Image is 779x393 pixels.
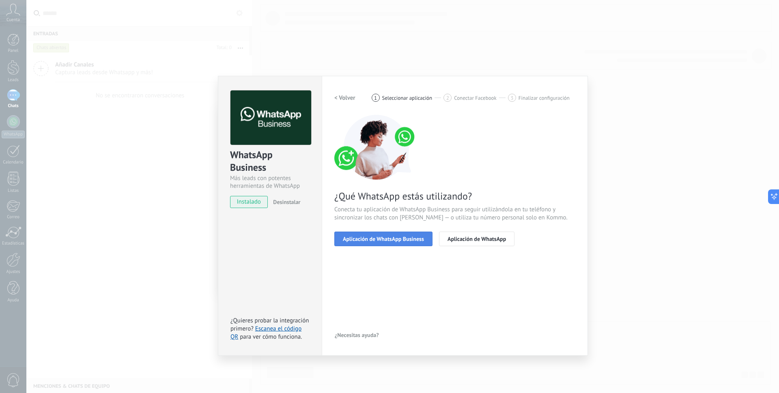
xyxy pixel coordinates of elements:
[374,94,377,101] span: 1
[510,94,513,101] span: 3
[446,94,449,101] span: 2
[230,148,310,174] div: WhatsApp Business
[334,115,420,180] img: connect number
[334,232,433,246] button: Aplicación de WhatsApp Business
[343,236,424,242] span: Aplicación de WhatsApp Business
[230,90,311,145] img: logo_main.png
[240,333,302,341] span: para ver cómo funciona.
[230,325,301,341] a: Escanea el código QR
[230,174,310,190] div: Más leads con potentes herramientas de WhatsApp
[230,196,267,208] span: instalado
[519,95,570,101] span: Finalizar configuración
[334,190,575,202] span: ¿Qué WhatsApp estás utilizando?
[448,236,506,242] span: Aplicación de WhatsApp
[273,198,300,206] span: Desinstalar
[334,329,379,341] button: ¿Necesitas ayuda?
[334,206,575,222] span: Conecta tu aplicación de WhatsApp Business para seguir utilizándola en tu teléfono y sincronizar ...
[382,95,433,101] span: Seleccionar aplicación
[335,332,379,338] span: ¿Necesitas ayuda?
[439,232,514,246] button: Aplicación de WhatsApp
[270,196,300,208] button: Desinstalar
[334,94,355,102] h2: < Volver
[334,90,355,105] button: < Volver
[230,317,309,333] span: ¿Quieres probar la integración primero?
[454,95,497,101] span: Conectar Facebook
